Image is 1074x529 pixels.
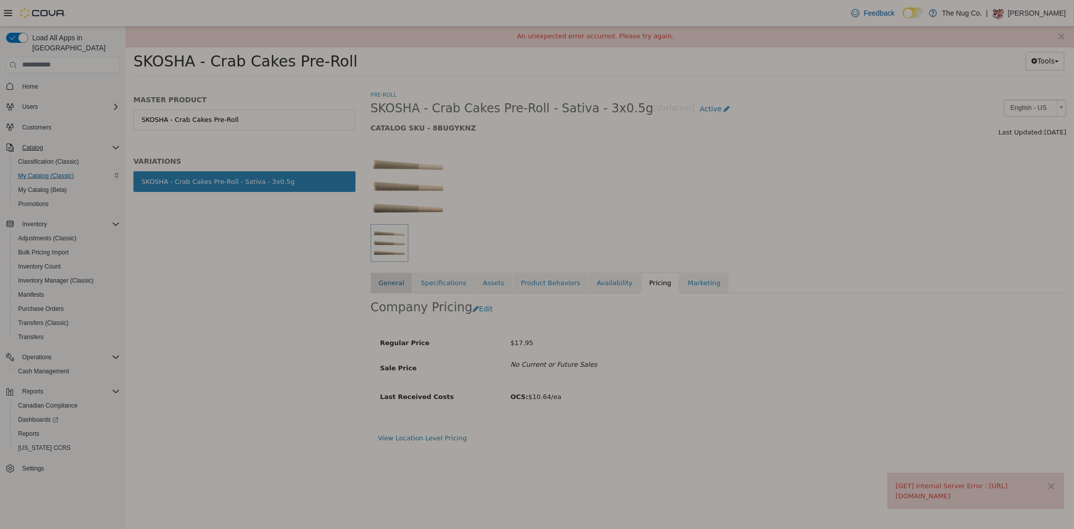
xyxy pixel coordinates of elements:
[463,246,515,267] a: Availability
[10,169,124,183] button: My Catalog (Classic)
[18,101,42,113] button: Users
[18,444,70,452] span: [US_STATE] CCRS
[18,101,120,113] span: Users
[10,316,124,330] button: Transfers (Classic)
[10,155,124,169] button: Classification (Classic)
[931,5,940,15] button: ×
[14,289,120,301] span: Manifests
[18,158,79,166] span: Classification (Classic)
[16,150,169,160] div: SKOSHA - Crab Cakes Pre-Roll - Sativa - 3x0.5g
[992,7,1004,19] div: JASON SMITH
[14,289,48,301] a: Manifests
[18,351,56,363] button: Operations
[10,274,124,288] button: Inventory Manager (Classic)
[10,330,124,344] button: Transfers
[18,142,47,154] button: Catalog
[8,83,230,104] a: SKOSHA - Crab Cakes Pre-Roll
[385,334,471,342] i: No Current or Future Sales
[18,248,69,256] span: Bulk Pricing Import
[1008,7,1066,19] p: [PERSON_NAME]
[2,141,124,155] button: Catalog
[10,245,124,259] button: Bulk Pricing Import
[14,317,73,329] a: Transfers (Classic)
[14,331,120,343] span: Transfers
[2,79,124,94] button: Home
[22,144,43,152] span: Catalog
[2,461,124,476] button: Settings
[18,430,39,438] span: Reports
[18,121,55,134] a: Customers
[14,170,120,182] span: My Catalog (Classic)
[385,366,436,374] span: $10.64/ea
[14,246,120,258] span: Bulk Pricing Import
[14,428,120,440] span: Reports
[18,218,51,230] button: Inventory
[6,75,120,502] nav: Complex example
[245,64,271,72] a: Pre-Roll
[18,291,44,299] span: Manifests
[28,33,120,53] span: Load All Apps in [GEOGRAPHIC_DATA]
[864,8,894,18] span: Feedback
[22,103,38,111] span: Users
[18,402,78,410] span: Canadian Compliance
[22,465,44,473] span: Settings
[903,8,924,18] input: Dark Mode
[349,246,386,267] a: Assets
[287,246,348,267] a: Specifications
[873,102,918,109] span: Last Updated:
[18,319,68,327] span: Transfers (Classic)
[18,385,47,398] button: Reports
[20,8,65,18] img: Cova
[18,351,120,363] span: Operations
[254,338,291,345] span: Sale Price
[10,231,124,245] button: Adjustments (Classic)
[2,350,124,364] button: Operations
[10,197,124,211] button: Promotions
[918,102,941,109] span: [DATE]
[14,184,120,196] span: My Catalog (Beta)
[387,246,463,267] a: Product Behaviors
[18,186,67,194] span: My Catalog (Beta)
[14,414,120,426] span: Dashboards
[22,123,51,131] span: Customers
[14,156,83,168] a: Classification (Classic)
[14,428,43,440] a: Reports
[18,81,42,93] a: Home
[2,217,124,231] button: Inventory
[18,142,120,154] span: Catalog
[900,25,939,44] button: Tools
[574,78,596,86] span: Active
[18,218,120,230] span: Inventory
[14,400,120,412] span: Canadian Compliance
[515,246,553,267] a: Pricing
[10,183,124,197] button: My Catalog (Beta)
[18,305,64,313] span: Purchase Orders
[245,97,763,106] h5: CATALOG SKU - 8BUGYKNZ
[22,220,47,228] span: Inventory
[18,462,48,475] a: Settings
[14,198,53,210] a: Promotions
[2,100,124,114] button: Users
[18,172,74,180] span: My Catalog (Classic)
[879,74,927,89] span: English - US
[10,364,124,378] button: Cash Management
[245,74,528,90] span: SKOSHA - Crab Cakes Pre-Roll - Sativa - 3x0.5g
[8,26,232,43] span: SKOSHA - Crab Cakes Pre-Roll
[14,442,120,454] span: Washington CCRS
[14,232,120,244] span: Adjustments (Classic)
[18,385,120,398] span: Reports
[10,399,124,413] button: Canadian Compliance
[18,333,43,341] span: Transfers
[254,312,304,320] span: Regular Price
[2,120,124,135] button: Customers
[10,413,124,427] a: Dashboards
[252,408,341,415] a: View Location Level Pricing
[18,277,94,285] span: Inventory Manager (Classic)
[14,400,82,412] a: Canadian Compliance
[14,260,65,273] a: Inventory Count
[18,367,69,375] span: Cash Management
[346,273,372,292] button: Edit
[770,454,930,474] div: [GET] Internal Server Error : [URL][DOMAIN_NAME]
[847,3,898,23] a: Feedback
[14,275,120,287] span: Inventory Manager (Classic)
